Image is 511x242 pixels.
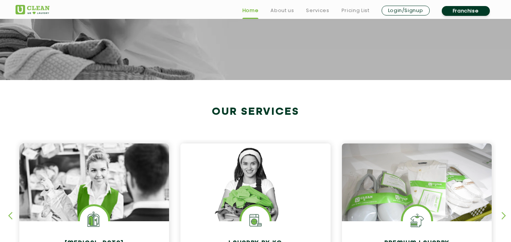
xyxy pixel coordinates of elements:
[403,206,431,234] img: Shoes Cleaning
[242,6,259,15] a: Home
[342,6,370,15] a: Pricing List
[382,6,430,15] a: Login/Signup
[16,5,50,14] img: UClean Laundry and Dry Cleaning
[270,6,294,15] a: About us
[306,6,329,15] a: Services
[442,6,490,16] a: Franchise
[16,106,496,118] h2: Our Services
[241,206,270,234] img: laundry washing machine
[80,206,108,234] img: Laundry Services near me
